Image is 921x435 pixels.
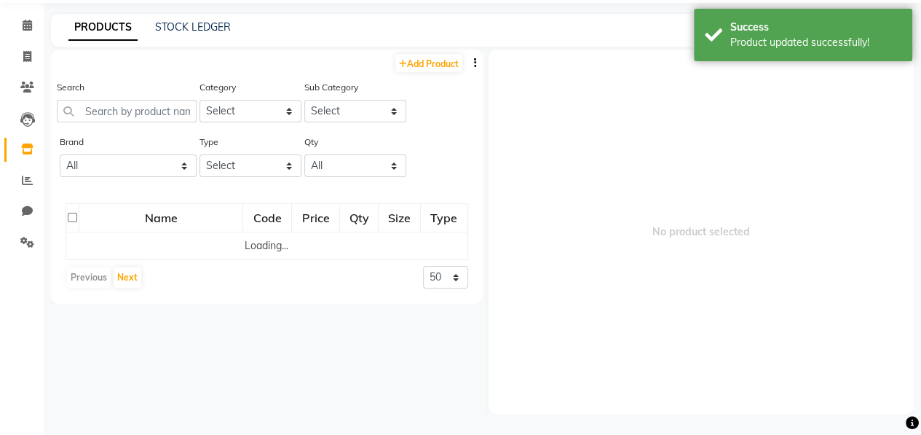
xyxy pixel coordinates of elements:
a: PRODUCTS [68,15,138,41]
div: Name [80,205,242,231]
div: Type [422,205,467,231]
a: Add Product [395,54,462,72]
a: STOCK LEDGER [155,20,231,34]
label: Qty [304,136,318,149]
div: Size [379,205,419,231]
label: Brand [60,136,84,149]
div: Product updated successfully! [730,35,901,50]
label: Search [57,81,84,94]
button: Next [114,267,141,288]
div: Code [244,205,290,231]
span: No product selected [489,50,914,414]
label: Sub Category [304,81,358,94]
td: Loading... [66,232,468,260]
div: Price [293,205,339,231]
div: Qty [341,205,377,231]
label: Type [199,136,218,149]
div: Success [730,20,901,35]
label: Category [199,81,236,94]
input: Search by product name or code [57,100,197,122]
